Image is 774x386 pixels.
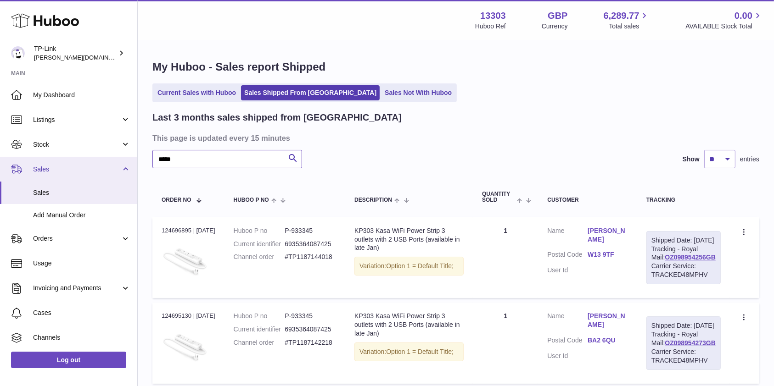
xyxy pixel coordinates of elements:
[588,226,628,244] a: [PERSON_NAME]
[154,85,239,100] a: Current Sales with Huboo
[646,316,721,369] div: Tracking - Royal Mail:
[234,240,285,248] dt: Current identifier
[473,217,538,298] td: 1
[480,10,506,22] strong: 13303
[651,236,716,245] div: Shipped Date: [DATE]
[11,46,25,60] img: susie.li@tp-link.com
[33,116,121,124] span: Listings
[33,234,121,243] span: Orders
[285,240,336,248] dd: 6935364087425
[234,338,285,347] dt: Channel order
[354,257,464,276] div: Variation:
[34,44,117,62] div: TP-Link
[542,22,568,31] div: Currency
[234,197,269,203] span: Huboo P no
[547,250,588,261] dt: Postal Code
[588,312,628,329] a: [PERSON_NAME]
[381,85,455,100] a: Sales Not With Huboo
[285,253,336,261] dd: #TP1187144018
[234,312,285,320] dt: Huboo P no
[604,10,650,31] a: 6,289.77 Total sales
[547,312,588,331] dt: Name
[33,309,130,317] span: Cases
[651,347,716,365] div: Carrier Service: TRACKED48MPHV
[646,197,721,203] div: Tracking
[547,226,588,246] dt: Name
[34,54,232,61] span: [PERSON_NAME][DOMAIN_NAME][EMAIL_ADDRESS][DOMAIN_NAME]
[152,111,402,124] h2: Last 3 months sales shipped from [GEOGRAPHIC_DATA]
[651,262,716,279] div: Carrier Service: TRACKED48MPHV
[609,22,650,31] span: Total sales
[33,211,130,220] span: Add Manual Order
[33,165,121,174] span: Sales
[475,22,506,31] div: Huboo Ref
[33,259,130,268] span: Usage
[11,352,126,368] a: Log out
[33,91,130,99] span: My Dashboard
[548,10,567,22] strong: GBP
[683,155,700,164] label: Show
[547,197,628,203] div: Customer
[547,336,588,347] dt: Postal Code
[354,312,464,338] div: KP303 Kasa WiFi Power Strip 3 outlets with 2 USB Ports (available in late Jan)
[162,197,191,203] span: Order No
[646,231,721,284] div: Tracking - Royal Mail:
[473,303,538,383] td: 1
[241,85,380,100] a: Sales Shipped From [GEOGRAPHIC_DATA]
[685,10,763,31] a: 0.00 AVAILABLE Stock Total
[386,262,454,270] span: Option 1 = Default Title;
[234,325,285,334] dt: Current identifier
[386,348,454,355] span: Option 1 = Default Title;
[152,60,759,74] h1: My Huboo - Sales report Shipped
[162,237,208,283] img: KP303_Set-up-Images_2000px_UK____large_1576230391900k.jpg
[33,188,130,197] span: Sales
[354,197,392,203] span: Description
[152,133,757,143] h3: This page is updated every 15 minutes
[740,155,759,164] span: entries
[665,254,716,261] a: OZ098954256GB
[285,338,336,347] dd: #TP1187142218
[285,325,336,334] dd: 6935364087425
[162,226,215,235] div: 124696895 | [DATE]
[162,312,215,320] div: 124695130 | [DATE]
[651,321,716,330] div: Shipped Date: [DATE]
[285,312,336,320] dd: P-933345
[665,339,716,347] a: OZ098954273GB
[354,226,464,253] div: KP303 Kasa WiFi Power Strip 3 outlets with 2 USB Ports (available in late Jan)
[604,10,639,22] span: 6,289.77
[547,352,588,360] dt: User Id
[234,253,285,261] dt: Channel order
[33,333,130,342] span: Channels
[588,250,628,259] a: W13 9TF
[285,226,336,235] dd: P-933345
[735,10,752,22] span: 0.00
[162,323,208,369] img: KP303_Set-up-Images_2000px_UK____large_1576230391900k.jpg
[685,22,763,31] span: AVAILABLE Stock Total
[33,284,121,292] span: Invoicing and Payments
[547,266,588,275] dt: User Id
[588,336,628,345] a: BA2 6QU
[234,226,285,235] dt: Huboo P no
[354,342,464,361] div: Variation:
[482,191,515,203] span: Quantity Sold
[33,140,121,149] span: Stock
